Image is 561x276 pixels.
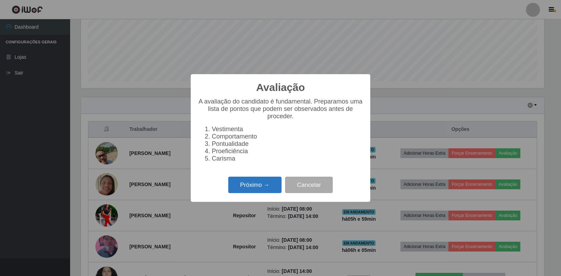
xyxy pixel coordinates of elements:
h2: Avaliação [256,81,305,94]
li: Vestimenta [212,126,363,133]
li: Pontualidade [212,140,363,148]
li: Carisma [212,155,363,162]
li: Comportamento [212,133,363,140]
p: A avaliação do candidato é fundamental. Preparamos uma lista de pontos que podem ser observados a... [198,98,363,120]
li: Proeficiência [212,148,363,155]
button: Cancelar [285,177,333,193]
button: Próximo → [228,177,282,193]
